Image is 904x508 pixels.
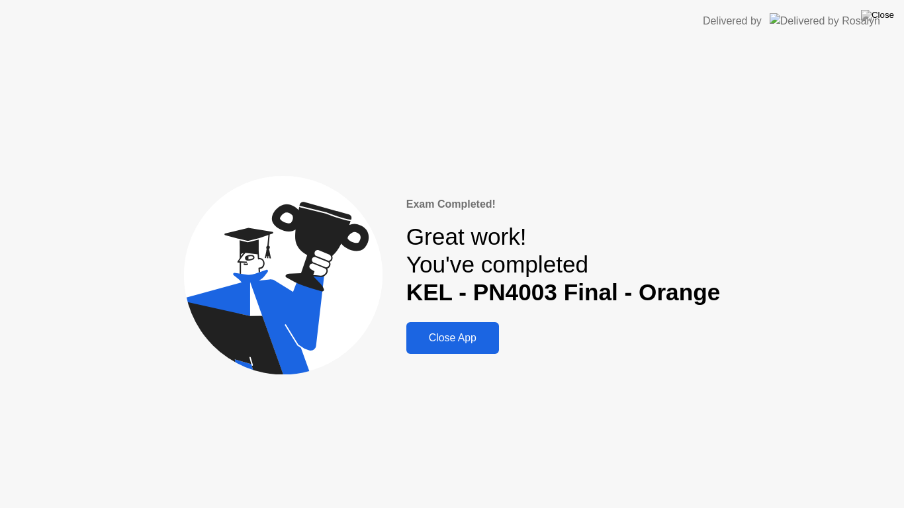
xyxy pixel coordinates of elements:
div: Close App [410,332,495,344]
b: KEL - PN4003 Final - Orange [406,279,721,305]
div: Great work! You've completed [406,223,721,307]
div: Exam Completed! [406,196,721,212]
div: Delivered by [703,13,762,29]
button: Close App [406,322,499,354]
img: Close [861,10,894,21]
img: Delivered by Rosalyn [770,13,880,28]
